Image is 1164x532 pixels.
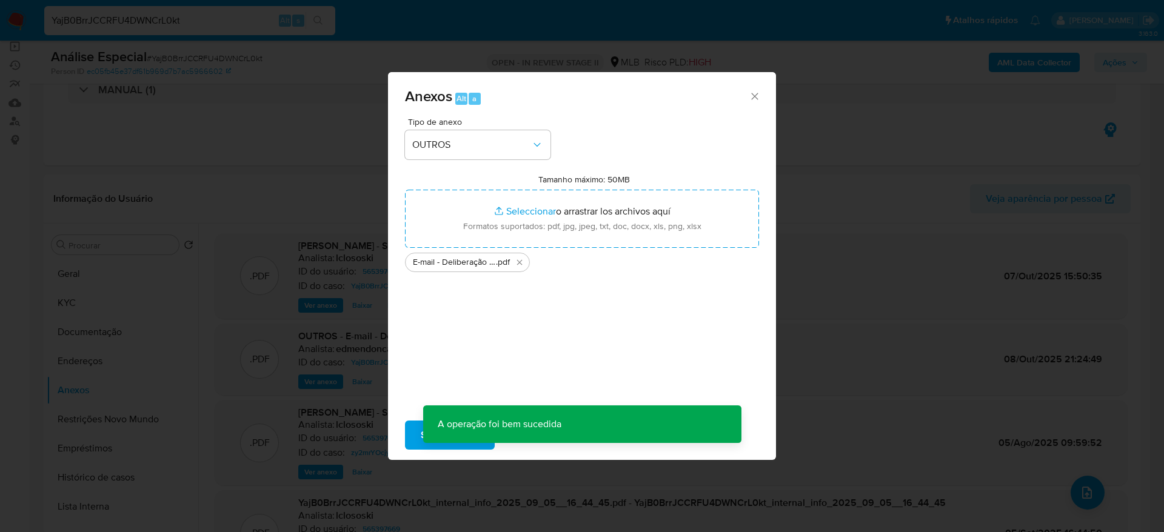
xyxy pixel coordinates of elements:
[405,85,452,107] span: Anexos
[408,118,554,126] span: Tipo de anexo
[749,90,760,101] button: Cerrar
[496,256,510,268] span: .pdf
[515,422,555,448] span: Cancelar
[538,174,630,185] label: Tamanho máximo: 50MB
[413,256,496,268] span: E-mail - Deliberação para encerramento
[405,248,759,272] ul: Archivos seleccionados
[457,93,466,104] span: Alt
[405,130,550,159] button: OUTROS
[412,139,531,151] span: OUTROS
[472,93,477,104] span: a
[421,422,479,448] span: Subir arquivo
[423,405,576,443] p: A operação foi bem sucedida
[405,421,495,450] button: Subir arquivo
[512,255,527,270] button: Eliminar E-mail - Deliberação para encerramento.pdf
